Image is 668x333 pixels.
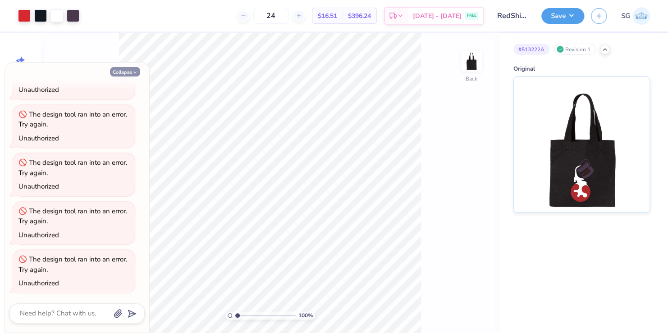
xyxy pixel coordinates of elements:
img: Original [526,77,637,212]
div: The design tool ran into an error. Try again. [18,110,127,129]
div: The design tool ran into an error. Try again. [18,207,127,226]
button: Save [541,8,584,24]
input: – – [253,8,288,24]
span: [DATE] - [DATE] [413,11,462,21]
span: FREE [467,13,476,19]
span: SG [621,11,630,21]
div: Unauthorized [18,134,59,143]
div: Revision 1 [554,44,595,55]
span: $16.51 [318,11,337,21]
div: Unauthorized [18,279,59,288]
button: Collapse [110,67,140,76]
div: Original [513,65,650,74]
div: Back [466,75,477,83]
span: $396.24 [348,11,371,21]
div: The design tool ran into an error. Try again. [18,255,127,274]
div: Unauthorized [18,85,59,94]
img: Back [462,52,480,70]
input: Untitled Design [490,7,535,25]
div: # 513222A [513,44,549,55]
div: The design tool ran into an error. Try again. [18,158,127,177]
span: 100 % [298,311,313,319]
div: Unauthorized [18,182,59,191]
div: Unauthorized [18,230,59,239]
img: Stevani Grosso [632,7,650,25]
a: SG [621,7,650,25]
